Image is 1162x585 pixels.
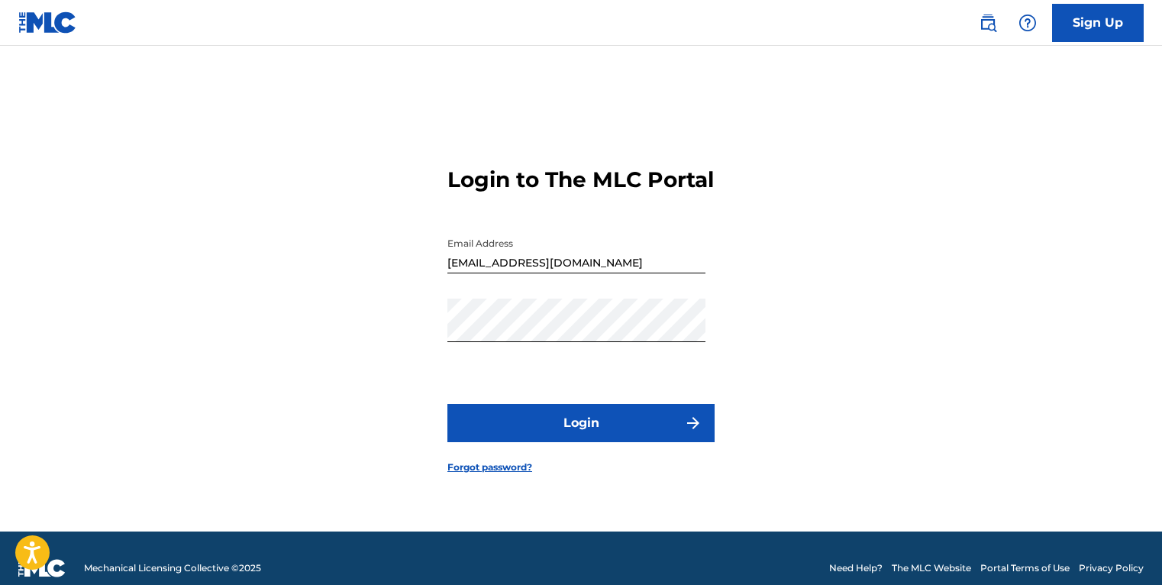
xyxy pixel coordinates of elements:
a: Public Search [973,8,1003,38]
img: search [979,14,997,32]
a: Sign Up [1052,4,1144,42]
h3: Login to The MLC Portal [447,166,714,193]
span: Mechanical Licensing Collective © 2025 [84,561,261,575]
a: The MLC Website [892,561,971,575]
a: Portal Terms of Use [980,561,1070,575]
a: Forgot password? [447,461,532,474]
a: Need Help? [829,561,883,575]
div: Help [1012,8,1043,38]
img: help [1018,14,1037,32]
img: f7272a7cc735f4ea7f67.svg [684,414,702,432]
button: Login [447,404,715,442]
img: logo [18,559,66,577]
img: MLC Logo [18,11,77,34]
a: Privacy Policy [1079,561,1144,575]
